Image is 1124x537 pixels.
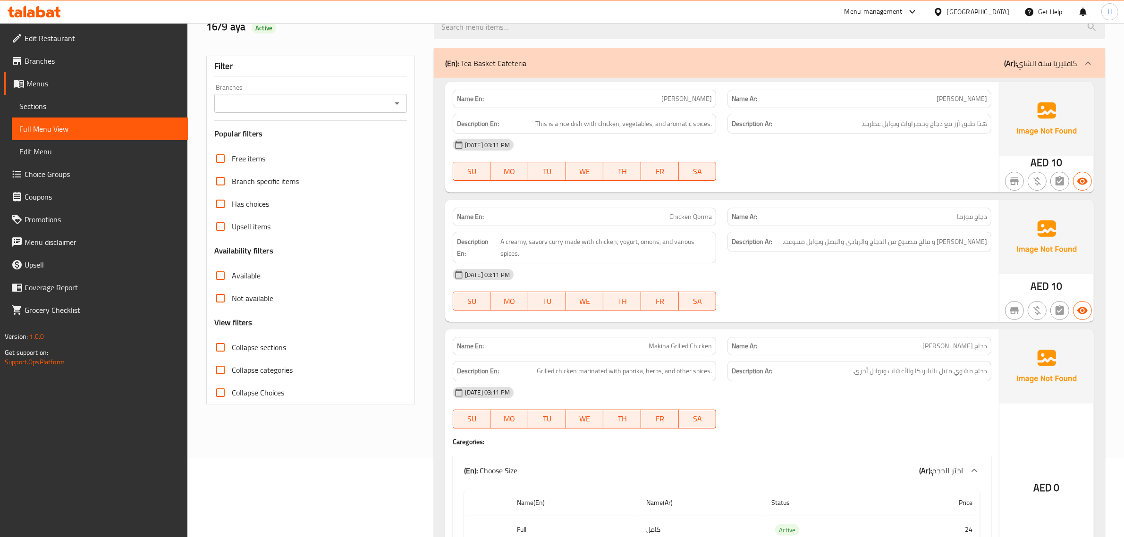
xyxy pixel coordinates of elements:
[494,294,524,308] span: MO
[607,294,637,308] span: TH
[25,214,180,225] span: Promotions
[1033,478,1052,497] span: AED
[999,200,1094,274] img: Ae5nvW7+0k+MAAAAAElFTkSuQmCC
[1028,172,1047,191] button: Purchased item
[453,162,491,181] button: SU
[12,95,188,117] a: Sections
[528,410,566,428] button: TU
[1073,172,1092,191] button: Available
[4,185,188,208] a: Coupons
[5,356,65,368] a: Support.OpsPlatform
[25,33,180,44] span: Edit Restaurant
[434,15,1105,39] input: search
[641,162,679,181] button: FR
[566,292,604,310] button: WE
[535,118,712,130] span: This is a rice dish with chicken, vegetables, and aromatic spices.
[528,292,566,310] button: TU
[494,412,524,426] span: MO
[12,140,188,163] a: Edit Menu
[457,341,484,351] strong: Name En:
[12,117,188,140] a: Full Menu View
[25,55,180,67] span: Branches
[919,463,932,478] b: (Ar):
[1005,301,1024,320] button: Not branch specific item
[570,412,600,426] span: WE
[5,346,48,359] span: Get support on:
[1054,478,1060,497] span: 0
[19,101,180,112] span: Sections
[457,294,487,308] span: SU
[922,341,987,351] span: دجاج [PERSON_NAME]
[893,489,980,516] th: Price
[4,27,188,50] a: Edit Restaurant
[845,6,903,17] div: Menu-management
[532,165,562,178] span: TU
[461,270,514,279] span: [DATE] 03:11 PM
[532,294,562,308] span: TU
[453,410,491,428] button: SU
[603,292,641,310] button: TH
[683,165,713,178] span: SA
[19,146,180,157] span: Edit Menu
[464,465,517,476] p: Choose Size
[537,365,712,377] span: Grilled chicken marinated with paprika, herbs, and other spices.
[25,191,180,202] span: Coupons
[457,412,487,426] span: SU
[603,162,641,181] button: TH
[25,282,180,293] span: Coverage Report
[532,412,562,426] span: TU
[26,78,180,89] span: Menus
[566,162,604,181] button: WE
[453,437,991,446] h4: Caregories:
[732,118,772,130] strong: Description Ar:
[490,410,528,428] button: MO
[4,208,188,231] a: Promotions
[490,162,528,181] button: MO
[500,236,712,259] span: A creamy, savory curry made with chicken, yogurt, onions, and various spices.
[732,236,772,248] strong: Description Ar:
[252,24,276,33] span: Active
[214,56,407,76] div: Filter
[464,463,478,478] b: (En):
[232,293,273,304] span: Not available
[232,364,293,376] span: Collapse categories
[661,94,712,104] span: [PERSON_NAME]
[775,524,799,536] div: Active
[4,163,188,185] a: Choice Groups
[457,365,499,377] strong: Description En:
[232,387,284,398] span: Collapse Choices
[683,294,713,308] span: SA
[607,412,637,426] span: TH
[1005,172,1024,191] button: Not branch specific item
[999,329,1094,403] img: Ae5nvW7+0k+MAAAAAElFTkSuQmCC
[932,463,963,478] span: اختر الحجم
[957,212,987,222] span: دجاج قورما
[214,128,407,139] h3: Popular filters
[645,165,675,178] span: FR
[679,410,717,428] button: SA
[645,294,675,308] span: FR
[232,153,265,164] span: Free items
[853,365,987,377] span: دجاج مشوي متبل بالبابريكا والأعشاب وتوابل أخرى.
[461,141,514,150] span: [DATE] 03:11 PM
[528,162,566,181] button: TU
[509,489,639,516] th: Name(En)
[1028,301,1047,320] button: Purchased item
[732,365,772,377] strong: Description Ar:
[214,245,273,256] h3: Availability filters
[4,50,188,72] a: Branches
[232,270,261,281] span: Available
[25,304,180,316] span: Grocery Checklist
[603,410,641,428] button: TH
[390,97,404,110] button: Open
[732,94,757,104] strong: Name Ar:
[566,410,604,428] button: WE
[1004,58,1077,69] p: كافتيريا سلة الشاي
[232,176,299,187] span: Branch specific items
[445,58,526,69] p: Tea Basket Cafeteria
[649,341,712,351] span: Makina Grilled Chicken
[232,342,286,353] span: Collapse sections
[214,317,253,328] h3: View filters
[937,94,987,104] span: [PERSON_NAME]
[732,212,757,222] strong: Name Ar:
